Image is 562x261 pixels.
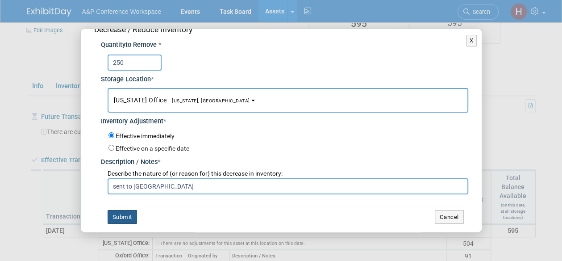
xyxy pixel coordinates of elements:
span: Decrease / Reduce Inventory [94,25,192,34]
div: Storage Location [101,71,468,84]
span: Describe the nature of (or reason for) this decrease in inventory: [108,170,283,177]
div: Description / Notes [101,153,468,167]
span: [US_STATE] Office [114,97,250,104]
button: Submit [108,210,137,224]
span: to Remove [125,41,157,49]
label: Effective immediately [116,132,175,141]
div: Quantity [101,41,468,50]
span: [US_STATE], [GEOGRAPHIC_DATA] [167,98,250,104]
button: [US_STATE] Office[US_STATE], [GEOGRAPHIC_DATA] [108,88,468,113]
label: Effective on a specific date [116,145,189,152]
button: Cancel [435,210,464,224]
button: X [466,35,477,46]
div: Inventory Adjustment [101,113,468,126]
